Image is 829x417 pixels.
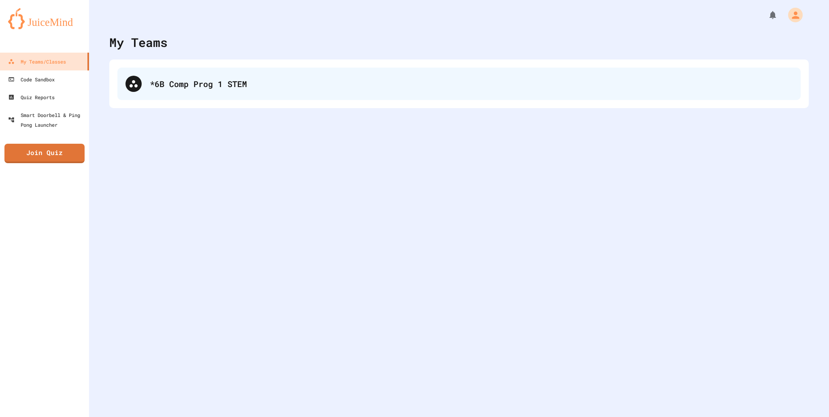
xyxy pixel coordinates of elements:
div: My Teams/Classes [8,57,66,66]
div: My Notifications [753,8,780,22]
img: logo-orange.svg [8,8,81,29]
a: Join Quiz [4,144,85,163]
div: My Teams [109,33,168,51]
div: *6B Comp Prog 1 STEM [150,78,793,90]
div: Code Sandbox [8,74,55,84]
div: Smart Doorbell & Ping Pong Launcher [8,110,86,130]
div: My Account [780,6,805,24]
div: *6B Comp Prog 1 STEM [117,68,801,100]
div: Quiz Reports [8,92,55,102]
